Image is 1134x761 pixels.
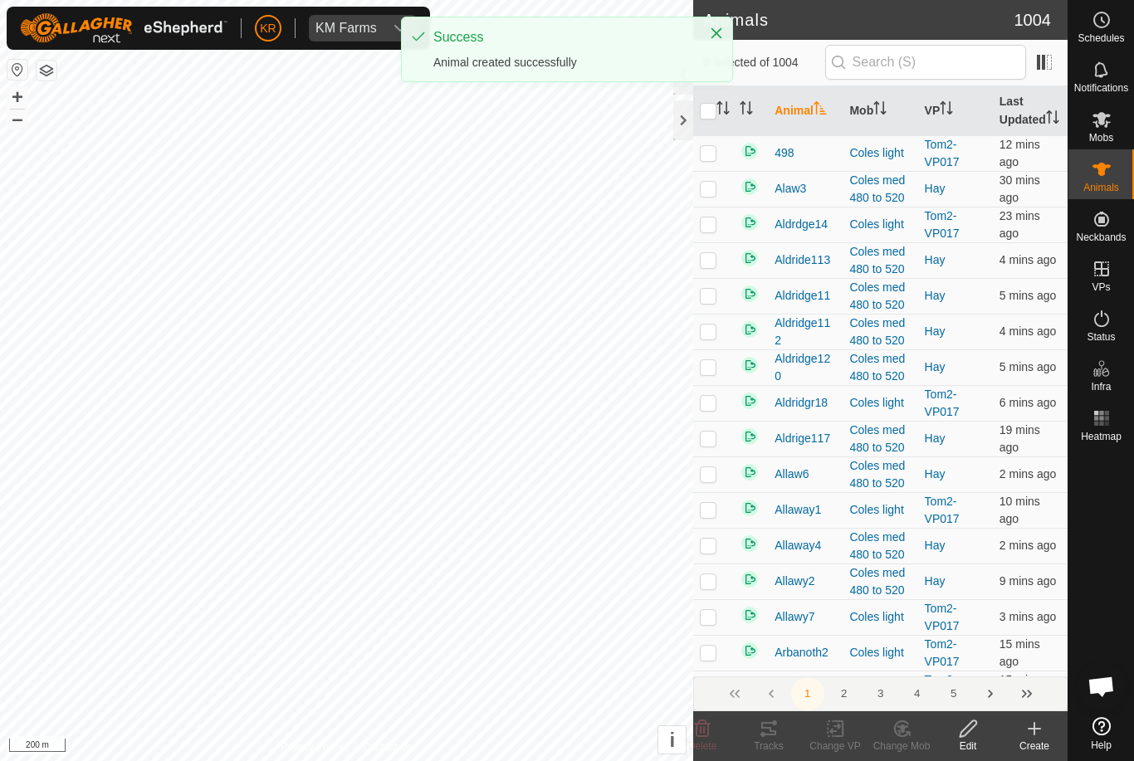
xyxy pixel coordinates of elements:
img: returning on [740,498,760,518]
span: Animals [1083,183,1119,193]
span: 7 Oct 2025 at 11:32 am [1000,253,1056,266]
div: Coles med 480 to 520 [849,172,911,207]
button: Next Page [974,677,1007,710]
a: Tom2-VP017 [925,637,960,668]
a: Hay [925,324,946,338]
img: returning on [740,427,760,446]
button: Close [705,22,728,45]
div: Coles med 480 to 520 [849,564,911,599]
div: Coles med 480 to 520 [849,279,911,314]
p-sorticon: Activate to sort [740,104,753,117]
a: Hay [925,289,946,302]
a: Tom2-VP017 [925,209,960,240]
span: 7 Oct 2025 at 11:33 am [1000,610,1056,623]
span: 7 Oct 2025 at 11:27 am [1000,574,1056,588]
th: Mob [843,86,917,136]
span: 7 Oct 2025 at 11:31 am [1000,289,1056,302]
p-sorticon: Activate to sort [1046,113,1059,126]
span: 7 Oct 2025 at 11:32 am [1000,324,1056,338]
button: 3 [864,677,897,710]
div: Coles med 480 to 520 [849,243,911,278]
span: 498 [775,144,794,162]
div: Edit [935,739,1001,754]
img: returning on [740,391,760,411]
p-sorticon: Activate to sort [814,104,827,117]
a: Hay [925,467,946,481]
div: Coles light [849,394,911,412]
img: returning on [740,462,760,482]
input: Search (S) [825,45,1026,80]
div: Coles med 480 to 520 [849,529,911,563]
a: Privacy Policy [281,739,344,754]
a: Tom2-VP017 [925,673,960,704]
div: Coles med 480 to 520 [849,315,911,349]
span: 7 Oct 2025 at 11:13 am [1000,209,1040,240]
button: + [7,87,27,107]
img: returning on [740,177,760,197]
span: 1004 [1014,7,1052,32]
a: Contact Us [363,739,412,754]
img: Gallagher Logo [20,13,227,43]
a: Hay [925,574,946,588]
a: Hay [925,539,946,552]
div: Tracks [736,739,802,754]
img: returning on [740,569,760,589]
a: Hay [925,253,946,266]
span: Help [1091,740,1112,750]
span: Schedules [1078,33,1124,43]
img: returning on [740,320,760,339]
span: Aldridge120 [775,350,836,385]
span: Notifications [1074,83,1128,93]
a: Help [1068,710,1134,757]
th: Animal [768,86,843,136]
img: returning on [740,212,760,232]
span: Neckbands [1076,232,1126,242]
div: Change Mob [868,739,935,754]
button: i [658,726,686,754]
img: returning on [740,605,760,625]
span: Mobs [1089,133,1113,143]
span: 7 Oct 2025 at 11:17 am [1000,423,1040,454]
span: Arbanoth2 [775,644,829,661]
span: 7 Oct 2025 at 11:21 am [1000,637,1040,668]
div: Coles light [849,501,911,519]
span: Alaw3 [775,180,806,198]
img: returning on [740,355,760,375]
div: Coles med 480 to 520 [849,350,911,385]
span: Delete [688,740,717,752]
div: Coles med 480 to 520 [849,457,911,492]
span: Aldrige117 [775,430,830,447]
img: returning on [740,676,760,696]
a: Hay [925,360,946,373]
div: Coles light [849,608,911,626]
span: Aldridgr18 [775,394,828,412]
div: Coles med 480 to 520 [849,422,911,456]
th: Last Updated [993,86,1068,136]
span: Infra [1091,382,1111,392]
p-sorticon: Activate to sort [873,104,887,117]
span: Allaway1 [775,501,821,519]
span: Aldridge112 [775,315,836,349]
span: 7 Oct 2025 at 11:24 am [1000,138,1040,168]
button: 2 [828,677,861,710]
span: i [669,729,675,751]
span: KR [260,20,276,37]
span: Aldrdge14 [775,216,828,233]
div: KM Farms [315,22,377,35]
span: 7 Oct 2025 at 11:31 am [1000,360,1056,373]
a: Tom2-VP017 [925,495,960,525]
span: Allaway4 [775,537,821,554]
h2: Animals [703,10,1014,30]
span: 7 Oct 2025 at 11:34 am [1000,467,1056,481]
div: Success [433,27,692,47]
a: Tom2-VP017 [925,388,960,418]
img: returning on [740,248,760,268]
span: KM Farms [309,15,384,41]
div: Open chat [1077,661,1127,711]
img: returning on [740,284,760,304]
div: Create [1001,739,1068,754]
button: – [7,109,27,129]
span: Allawy7 [775,608,814,626]
button: Map Layers [37,61,56,80]
div: Animal created successfully [433,54,692,71]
